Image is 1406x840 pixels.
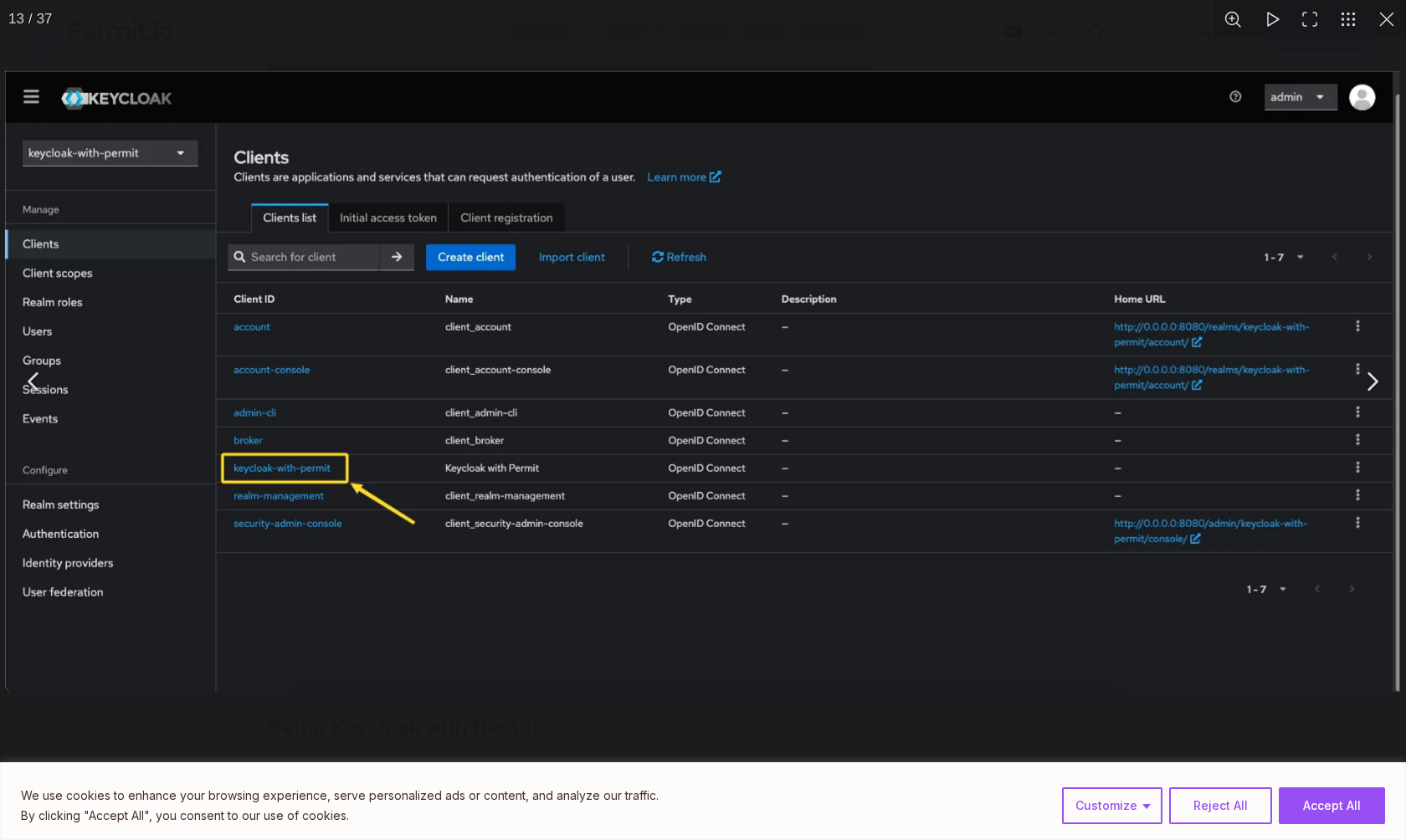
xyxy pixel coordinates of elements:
img: Image 13 of 37 [5,71,1399,693]
button: Accept All [1279,787,1385,824]
button: Customize [1062,787,1162,824]
p: We use cookies to enhance your browsing experience, serve personalized ads or content, and analyz... [21,786,659,806]
p: By clicking "Accept All", you consent to our use of cookies. [21,806,659,826]
button: Reject All [1169,787,1272,824]
button: Previous [13,361,55,402]
button: Next [1351,361,1393,402]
